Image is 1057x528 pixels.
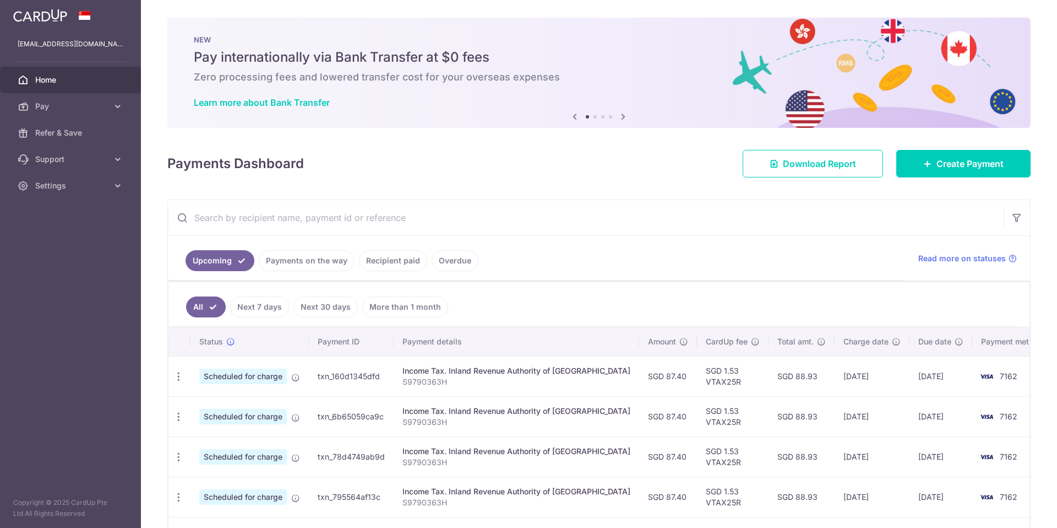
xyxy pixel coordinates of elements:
td: SGD 87.40 [639,477,697,517]
a: Read more on statuses [918,253,1017,264]
td: SGD 1.53 VTAX25R [697,437,769,477]
span: 7162 [1000,412,1017,421]
span: Refer & Save [35,127,108,138]
td: [DATE] [909,477,972,517]
td: SGD 87.40 [639,437,697,477]
span: Status [199,336,223,347]
span: Settings [35,180,108,191]
div: Income Tax. Inland Revenue Authority of [GEOGRAPHIC_DATA] [402,365,630,376]
a: Next 30 days [293,297,358,317]
img: CardUp [13,9,67,22]
th: Payment details [394,327,639,356]
img: Bank transfer banner [167,18,1031,128]
td: [DATE] [835,356,909,396]
td: [DATE] [835,396,909,437]
p: S9790363H [402,417,630,428]
td: SGD 1.53 VTAX25R [697,477,769,517]
span: Home [35,74,108,85]
img: Bank Card [976,491,998,504]
a: More than 1 month [362,297,448,317]
td: SGD 87.40 [639,396,697,437]
td: [DATE] [909,356,972,396]
a: Recipient paid [359,250,427,271]
span: Due date [918,336,951,347]
img: Bank Card [976,370,998,383]
th: Payment ID [309,327,394,356]
img: Bank Card [976,410,998,423]
td: txn_160d1345dfd [309,356,394,396]
span: Charge date [843,336,889,347]
span: Scheduled for charge [199,489,287,505]
td: SGD 1.53 VTAX25R [697,356,769,396]
td: [DATE] [835,477,909,517]
th: Payment method [972,327,1056,356]
input: Search by recipient name, payment id or reference [168,200,1004,235]
td: SGD 88.93 [769,437,835,477]
td: txn_795564af13c [309,477,394,517]
td: txn_6b65059ca9c [309,396,394,437]
div: Income Tax. Inland Revenue Authority of [GEOGRAPHIC_DATA] [402,446,630,457]
p: S9790363H [402,457,630,468]
td: SGD 88.93 [769,356,835,396]
span: Read more on statuses [918,253,1006,264]
div: Income Tax. Inland Revenue Authority of [GEOGRAPHIC_DATA] [402,486,630,497]
h6: Zero processing fees and lowered transfer cost for your overseas expenses [194,71,1004,84]
a: Download Report [743,150,883,177]
p: NEW [194,35,1004,44]
td: [DATE] [909,437,972,477]
a: Upcoming [186,250,254,271]
span: 7162 [1000,452,1017,461]
p: S9790363H [402,376,630,387]
td: SGD 1.53 VTAX25R [697,396,769,437]
span: Pay [35,101,108,112]
td: SGD 87.40 [639,356,697,396]
a: Overdue [432,250,478,271]
td: SGD 88.93 [769,477,835,517]
span: Amount [648,336,676,347]
span: Create Payment [936,157,1004,170]
h4: Payments Dashboard [167,154,304,174]
p: S9790363H [402,497,630,508]
a: Next 7 days [230,297,289,317]
td: [DATE] [835,437,909,477]
span: CardUp fee [706,336,748,347]
span: Download Report [783,157,856,170]
a: Create Payment [896,150,1031,177]
a: All [186,297,226,317]
a: Learn more about Bank Transfer [194,97,330,108]
td: SGD 88.93 [769,396,835,437]
td: txn_78d4749ab9d [309,437,394,477]
span: Scheduled for charge [199,449,287,465]
span: Total amt. [777,336,814,347]
h5: Pay internationally via Bank Transfer at $0 fees [194,49,1004,66]
p: [EMAIL_ADDRESS][DOMAIN_NAME] [18,39,123,50]
img: Bank Card [976,450,998,464]
div: Income Tax. Inland Revenue Authority of [GEOGRAPHIC_DATA] [402,406,630,417]
span: Scheduled for charge [199,409,287,424]
span: Support [35,154,108,165]
a: Payments on the way [259,250,355,271]
span: 7162 [1000,492,1017,502]
span: 7162 [1000,371,1017,381]
td: [DATE] [909,396,972,437]
span: Scheduled for charge [199,369,287,384]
